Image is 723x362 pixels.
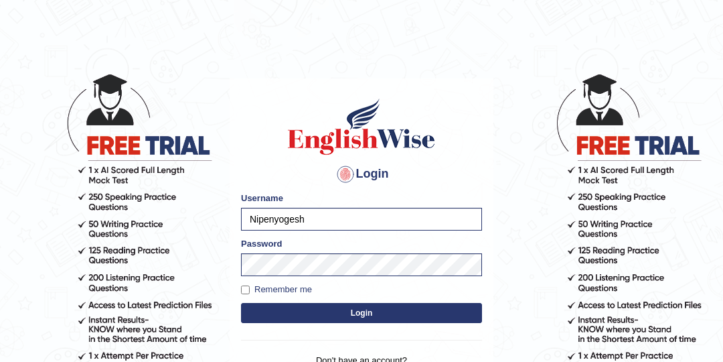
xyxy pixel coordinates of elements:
[241,286,250,294] input: Remember me
[241,283,312,296] label: Remember me
[241,164,482,185] h4: Login
[241,237,282,250] label: Password
[285,97,438,157] img: Logo of English Wise sign in for intelligent practice with AI
[241,192,283,204] label: Username
[241,303,482,323] button: Login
